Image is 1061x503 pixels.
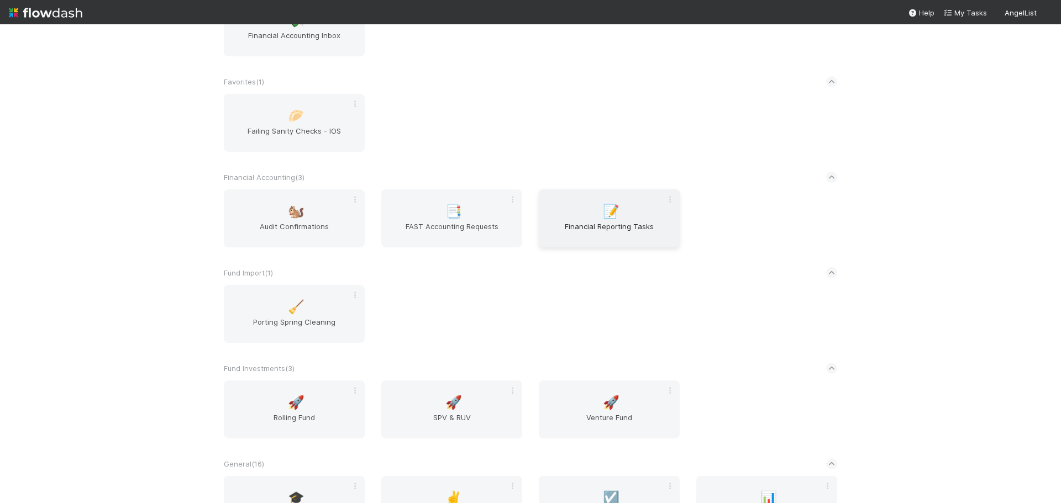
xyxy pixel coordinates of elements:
span: 🧹 [288,300,304,314]
div: Help [908,7,934,18]
span: Rolling Fund [228,412,360,434]
a: 📑FAST Accounting Requests [381,189,522,247]
span: 🚀 [445,395,462,410]
a: 🐿️Audit Confirmations [224,189,365,247]
span: 🥟 [288,109,304,123]
span: Failing Sanity Checks - IOS [228,125,360,147]
span: 📝 [603,204,619,219]
a: 🧹Porting Spring Cleaning [224,285,365,343]
span: 🐿️ [288,204,304,219]
a: 🚀Venture Fund [539,380,680,438]
span: Financial Accounting Inbox [228,30,360,52]
span: Financial Accounting ( 3 ) [224,173,304,182]
span: Venture Fund [543,412,675,434]
span: Financial Reporting Tasks [543,221,675,243]
a: 🚀SPV & RUV [381,380,522,438]
a: 🚀Rolling Fund [224,380,365,438]
span: AngelList [1005,8,1037,17]
a: 📝Financial Reporting Tasks [539,189,680,247]
span: Fund Import ( 1 ) [224,268,273,277]
span: 📑 [445,204,462,219]
span: Fund Investments ( 3 ) [224,364,295,373]
span: General ( 16 ) [224,459,264,468]
a: 🥟Failing Sanity Checks - IOS [224,94,365,152]
span: Favorites ( 1 ) [224,77,264,86]
a: My Tasks [943,7,987,18]
span: 🚀 [603,395,619,410]
img: logo-inverted-e16ddd16eac7371096b0.svg [9,3,82,22]
span: SPV & RUV [386,412,518,434]
span: My Tasks [943,8,987,17]
span: FAST Accounting Requests [386,221,518,243]
img: avatar_030f5503-c087-43c2-95d1-dd8963b2926c.png [1041,8,1052,19]
span: Porting Spring Cleaning [228,316,360,338]
span: Audit Confirmations [228,221,360,243]
span: 🚀 [288,395,304,410]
